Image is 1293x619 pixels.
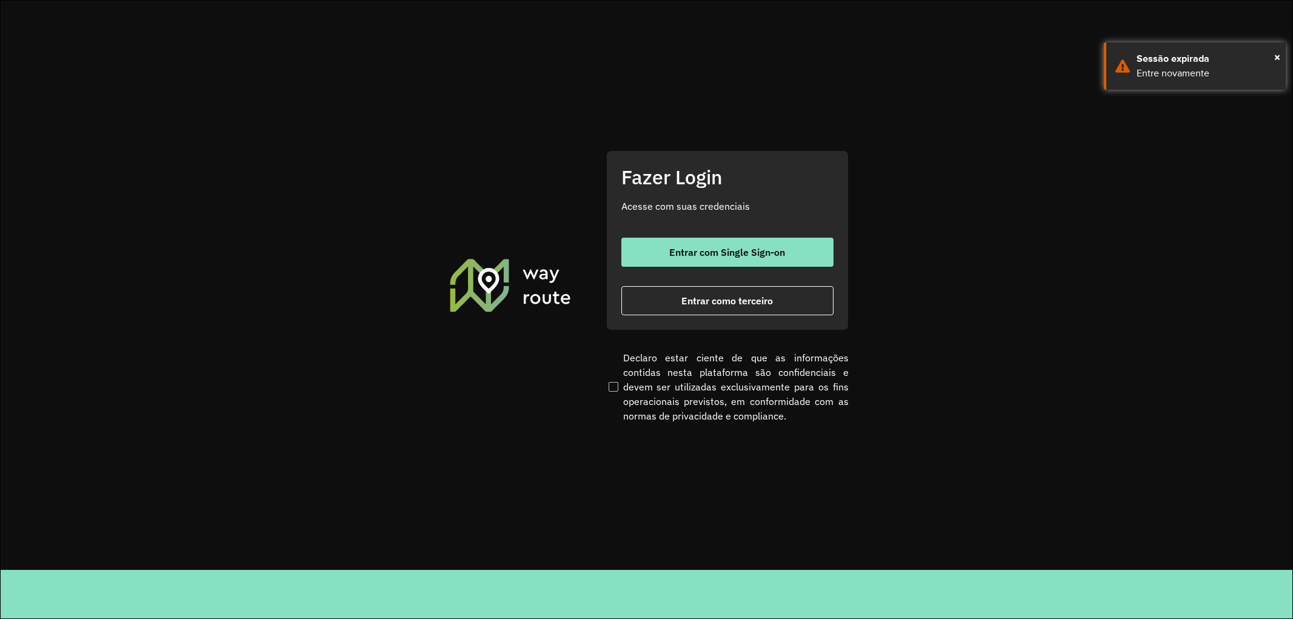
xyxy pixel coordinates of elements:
[621,166,834,189] h2: Fazer Login
[1137,66,1277,81] div: Entre novamente
[448,257,573,313] img: Roteirizador AmbevTech
[621,286,834,315] button: button
[1137,52,1277,66] div: Sessão expirada
[1274,48,1280,66] span: ×
[1274,48,1280,66] button: Close
[606,350,849,423] label: Declaro estar ciente de que as informações contidas nesta plataforma são confidenciais e devem se...
[669,247,785,257] span: Entrar com Single Sign-on
[681,296,773,306] span: Entrar como terceiro
[621,238,834,267] button: button
[621,199,834,213] p: Acesse com suas credenciais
